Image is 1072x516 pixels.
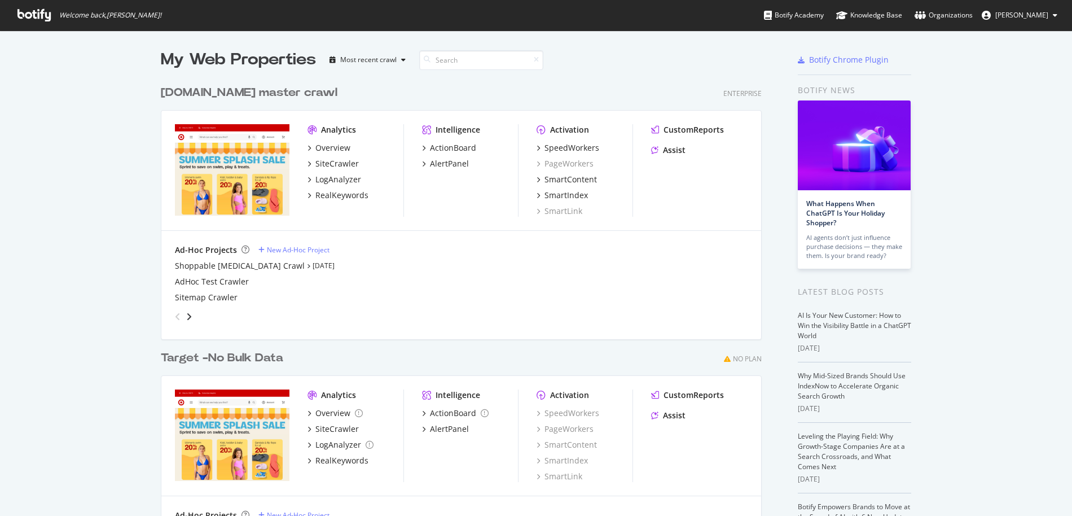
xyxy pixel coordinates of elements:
[307,439,374,451] a: LogAnalyzer
[315,190,368,201] div: RealKeywords
[315,455,368,466] div: RealKeywords
[315,439,361,451] div: LogAnalyzer
[973,6,1066,24] button: [PERSON_NAME]
[436,124,480,135] div: Intelligence
[663,145,686,156] div: Assist
[436,390,480,401] div: Intelligence
[315,408,350,419] div: Overview
[422,142,476,154] a: ActionBoard
[544,190,588,201] div: SmartIndex
[430,423,469,435] div: AlertPanel
[307,423,359,435] a: SiteCrawler
[161,85,337,101] div: [DOMAIN_NAME] master crawl
[161,49,316,71] div: My Web Properties
[806,199,885,228] a: What Happens When ChatGPT Is Your Holiday Shopper?
[798,84,911,97] div: Botify news
[664,390,724,401] div: CustomReports
[175,390,289,481] img: targetsecondary.com
[798,100,911,190] img: What Happens When ChatGPT Is Your Holiday Shopper?
[798,286,911,298] div: Latest Blog Posts
[537,408,599,419] a: SpeedWorkers
[798,54,889,65] a: Botify Chrome Plugin
[419,50,543,70] input: Search
[798,371,906,401] a: Why Mid-Sized Brands Should Use IndexNow to Accelerate Organic Search Growth
[175,292,238,303] a: Sitemap Crawler
[537,423,594,435] a: PageWorkers
[321,390,356,401] div: Analytics
[651,145,686,156] a: Assist
[315,423,359,435] div: SiteCrawler
[537,158,594,169] a: PageWorkers
[321,124,356,135] div: Analytics
[170,308,185,326] div: angle-left
[313,261,335,270] a: [DATE]
[175,244,237,256] div: Ad-Hoc Projects
[550,124,589,135] div: Activation
[537,455,588,466] a: SmartIndex
[161,85,342,101] a: [DOMAIN_NAME] master crawl
[430,158,469,169] div: AlertPanel
[798,474,911,484] div: [DATE]
[537,471,582,482] a: SmartLink
[422,158,469,169] a: AlertPanel
[537,205,582,217] a: SmartLink
[307,158,359,169] a: SiteCrawler
[663,410,686,421] div: Assist
[161,350,283,366] div: Target -No Bulk Data
[315,174,361,185] div: LogAnalyzer
[422,423,469,435] a: AlertPanel
[537,439,597,451] a: SmartContent
[307,190,368,201] a: RealKeywords
[544,142,599,154] div: SpeedWorkers
[422,408,489,419] a: ActionBoard
[307,455,368,466] a: RealKeywords
[430,408,476,419] div: ActionBoard
[325,51,410,69] button: Most recent crawl
[307,142,350,154] a: Overview
[161,350,288,366] a: Target -No Bulk Data
[806,233,902,260] div: AI agents don’t just influence purchase decisions — they make them. Is your brand ready?
[175,276,249,287] a: AdHoc Test Crawler
[59,11,161,20] span: Welcome back, [PERSON_NAME] !
[664,124,724,135] div: CustomReports
[798,343,911,353] div: [DATE]
[307,174,361,185] a: LogAnalyzer
[550,390,589,401] div: Activation
[537,174,597,185] a: SmartContent
[995,10,1048,20] span: Noah Turner
[764,10,824,21] div: Botify Academy
[315,158,359,169] div: SiteCrawler
[723,89,762,98] div: Enterprise
[340,56,397,63] div: Most recent crawl
[809,54,889,65] div: Botify Chrome Plugin
[651,124,724,135] a: CustomReports
[175,260,305,272] div: Shoppable [MEDICAL_DATA] Crawl
[836,10,902,21] div: Knowledge Base
[430,142,476,154] div: ActionBoard
[315,142,350,154] div: Overview
[537,142,599,154] a: SpeedWorkers
[175,124,289,216] img: www.target.com
[798,404,911,414] div: [DATE]
[185,311,193,322] div: angle-right
[798,431,905,471] a: Leveling the Playing Field: Why Growth-Stage Companies Are at a Search Crossroads, and What Comes...
[307,408,363,419] a: Overview
[537,190,588,201] a: SmartIndex
[267,245,329,255] div: New Ad-Hoc Project
[651,410,686,421] a: Assist
[258,245,329,255] a: New Ad-Hoc Project
[915,10,973,21] div: Organizations
[733,354,762,364] div: No Plan
[798,311,911,340] a: AI Is Your New Customer: How to Win the Visibility Battle in a ChatGPT World
[544,174,597,185] div: SmartContent
[651,390,724,401] a: CustomReports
